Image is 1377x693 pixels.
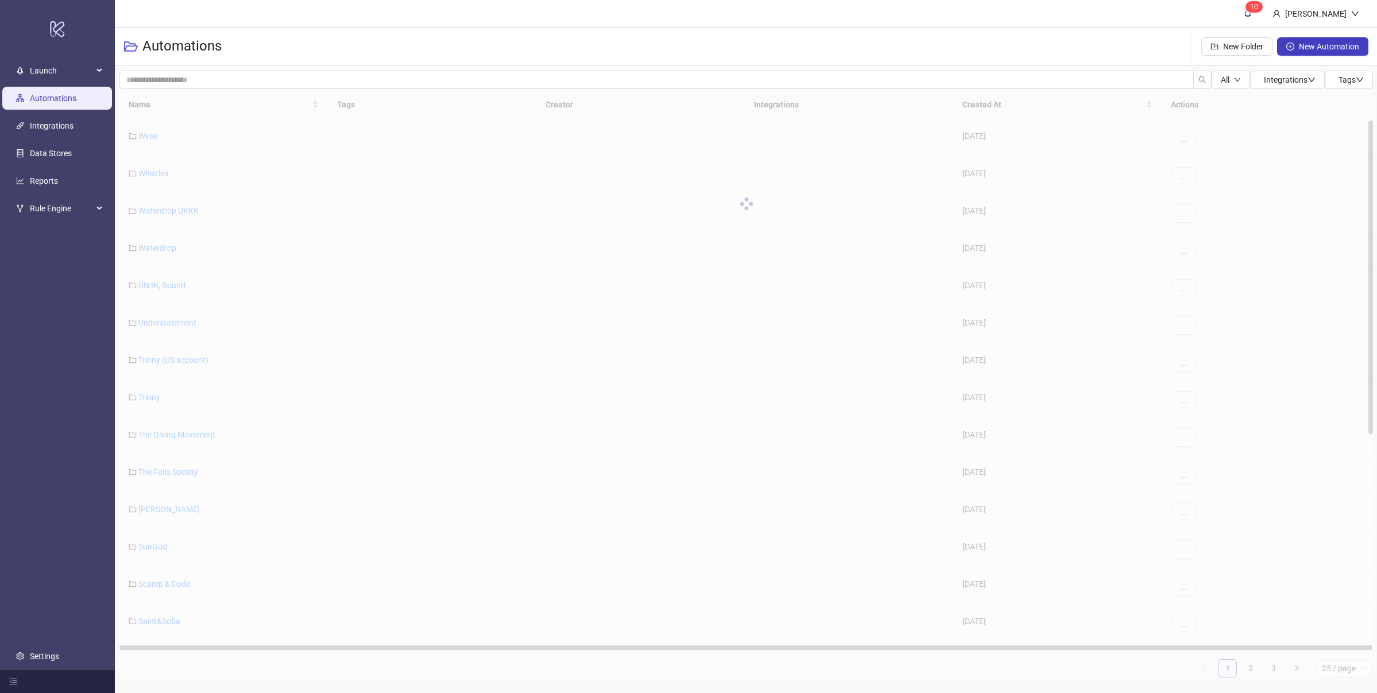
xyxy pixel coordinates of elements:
[1223,42,1263,51] span: New Folder
[30,197,93,220] span: Rule Engine
[1272,10,1281,18] span: user
[1234,76,1241,83] span: down
[30,652,59,661] a: Settings
[1339,75,1364,84] span: Tags
[1325,71,1373,89] button: Tagsdown
[1308,76,1316,84] span: down
[142,37,222,56] h3: Automations
[1286,42,1294,51] span: plus-circle
[1246,1,1263,13] sup: 10
[30,94,76,103] a: Automations
[1277,37,1368,56] button: New Automation
[1281,7,1351,20] div: [PERSON_NAME]
[1210,42,1219,51] span: folder-add
[1244,9,1252,17] span: bell
[16,204,24,212] span: fork
[1254,3,1258,11] span: 0
[124,40,138,53] span: folder-open
[30,176,58,185] a: Reports
[30,121,74,130] a: Integrations
[1264,75,1316,84] span: Integrations
[30,59,93,82] span: Launch
[1250,3,1254,11] span: 1
[1351,10,1359,18] span: down
[9,677,17,686] span: menu-fold
[1201,37,1272,56] button: New Folder
[1221,75,1229,84] span: All
[1250,71,1325,89] button: Integrationsdown
[1198,76,1206,84] span: search
[1299,42,1359,51] span: New Automation
[1356,76,1364,84] span: down
[30,149,72,158] a: Data Stores
[1212,71,1250,89] button: Alldown
[16,67,24,75] span: rocket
